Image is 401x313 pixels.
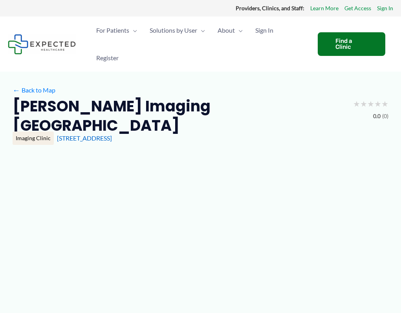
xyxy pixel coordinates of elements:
[218,17,235,44] span: About
[310,3,339,13] a: Learn More
[377,3,393,13] a: Sign In
[13,131,54,145] div: Imaging Clinic
[57,134,112,142] a: [STREET_ADDRESS]
[255,17,273,44] span: Sign In
[90,17,143,44] a: For PatientsMenu Toggle
[90,44,125,72] a: Register
[344,3,371,13] a: Get Access
[236,5,304,11] strong: Providers, Clinics, and Staff:
[211,17,249,44] a: AboutMenu Toggle
[143,17,211,44] a: Solutions by UserMenu Toggle
[197,17,205,44] span: Menu Toggle
[235,17,243,44] span: Menu Toggle
[129,17,137,44] span: Menu Toggle
[367,96,374,111] span: ★
[150,17,197,44] span: Solutions by User
[13,96,347,135] h2: [PERSON_NAME] Imaging [GEOGRAPHIC_DATA]
[373,111,381,121] span: 0.0
[8,34,76,54] img: Expected Healthcare Logo - side, dark font, small
[90,17,310,72] nav: Primary Site Navigation
[249,17,280,44] a: Sign In
[318,32,385,56] a: Find a Clinic
[13,86,20,94] span: ←
[96,17,129,44] span: For Patients
[374,96,381,111] span: ★
[381,96,388,111] span: ★
[13,84,55,96] a: ←Back to Map
[360,96,367,111] span: ★
[96,44,119,72] span: Register
[382,111,388,121] span: (0)
[353,96,360,111] span: ★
